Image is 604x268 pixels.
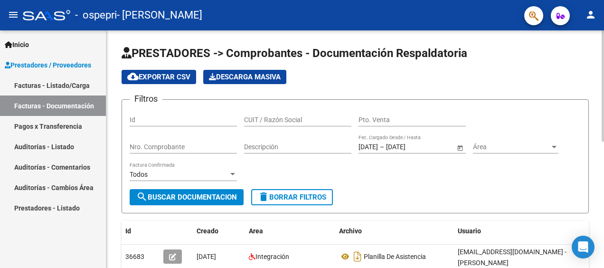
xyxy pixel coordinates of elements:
[8,9,19,20] mat-icon: menu
[136,191,148,202] mat-icon: search
[125,253,144,260] span: 36683
[572,236,595,258] div: Open Intercom Messenger
[209,73,281,81] span: Descarga Masiva
[117,5,202,26] span: - [PERSON_NAME]
[5,60,91,70] span: Prestadores / Proveedores
[122,47,467,60] span: PRESTADORES -> Comprobantes - Documentación Respaldatoria
[380,143,384,151] span: –
[203,70,286,84] app-download-masive: Descarga masiva de comprobantes (adjuntos)
[130,189,244,205] button: Buscar Documentacion
[335,221,454,241] datatable-header-cell: Archivo
[125,227,131,235] span: Id
[359,143,378,151] input: Fecha inicio
[364,253,426,260] span: Planilla De Asistencia
[193,221,245,241] datatable-header-cell: Creado
[197,253,216,260] span: [DATE]
[127,71,139,82] mat-icon: cloud_download
[136,193,237,201] span: Buscar Documentacion
[203,70,286,84] button: Descarga Masiva
[458,227,481,235] span: Usuario
[473,143,550,151] span: Área
[5,39,29,50] span: Inicio
[245,221,335,241] datatable-header-cell: Area
[130,171,148,178] span: Todos
[454,221,596,241] datatable-header-cell: Usuario
[251,189,333,205] button: Borrar Filtros
[255,253,289,260] span: Integración
[127,73,190,81] span: Exportar CSV
[75,5,117,26] span: - ospepri
[197,227,218,235] span: Creado
[122,221,160,241] datatable-header-cell: Id
[458,248,566,267] span: [EMAIL_ADDRESS][DOMAIN_NAME] - [PERSON_NAME]
[386,143,433,151] input: Fecha fin
[130,92,162,105] h3: Filtros
[258,191,269,202] mat-icon: delete
[122,70,196,84] button: Exportar CSV
[455,143,465,153] button: Open calendar
[339,227,362,235] span: Archivo
[351,249,364,264] i: Descargar documento
[249,227,263,235] span: Area
[258,193,326,201] span: Borrar Filtros
[585,9,596,20] mat-icon: person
